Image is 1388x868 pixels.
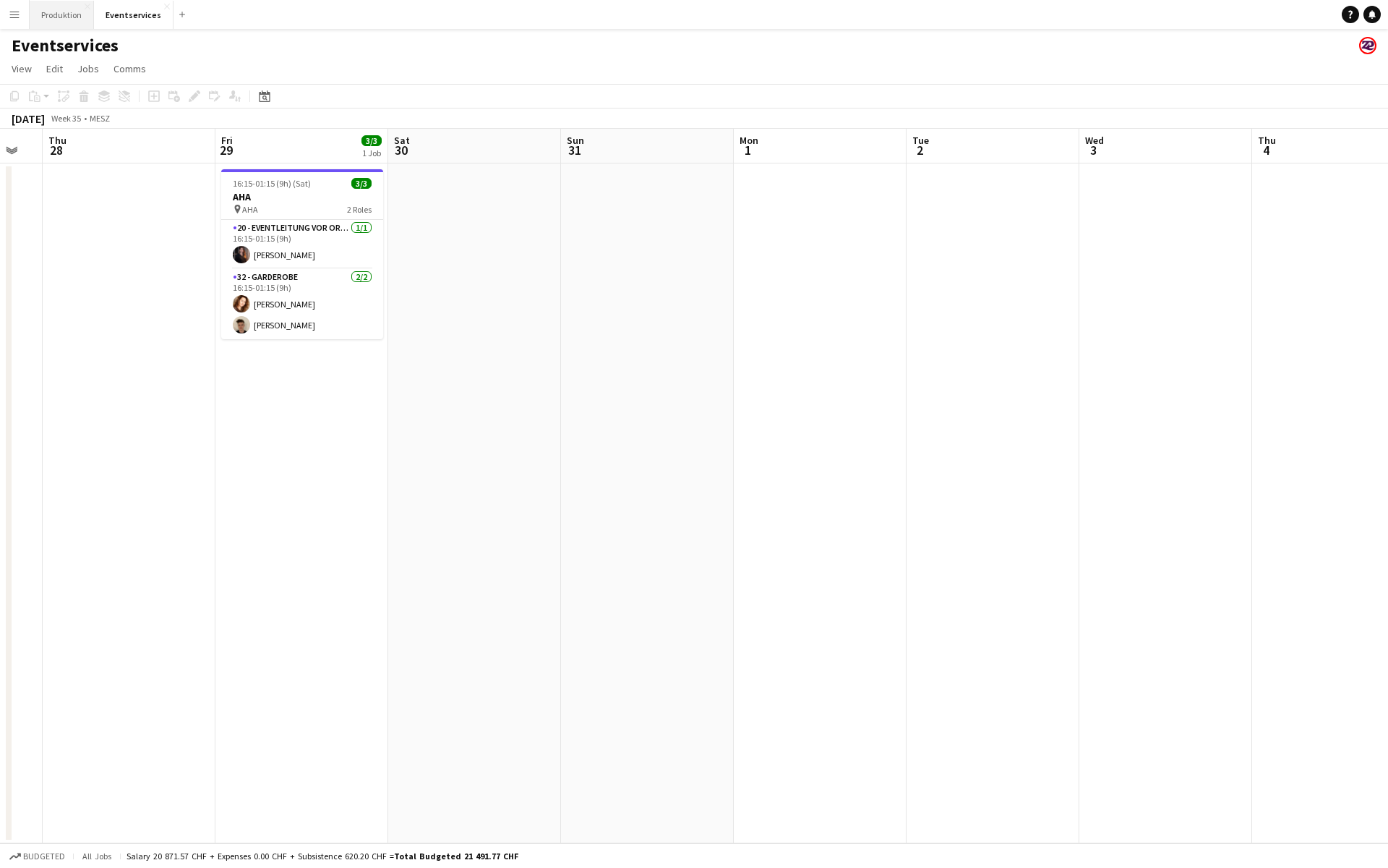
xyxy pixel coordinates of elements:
[221,169,383,339] app-job-card: 16:15-01:15 (9h) (Sat)3/3AHA AHA2 Roles20 - Eventleitung vor Ort (ZP)1/116:15-01:15 (9h)[PERSON_N...
[6,59,38,78] a: View
[567,134,584,147] span: Sun
[46,142,67,158] span: 28
[221,269,383,339] app-card-role: 32 - Garderobe2/216:15-01:15 (9h)[PERSON_NAME][PERSON_NAME]
[1359,37,1376,54] app-user-avatar: Team Zeitpol
[219,142,233,158] span: 29
[77,62,99,75] span: Jobs
[12,62,32,75] span: View
[910,142,929,158] span: 2
[394,134,410,147] span: Sat
[1256,142,1276,158] span: 4
[23,851,65,861] span: Budgeted
[565,142,584,158] span: 31
[48,134,67,147] span: Thu
[127,851,518,861] div: Salary 20 871.57 CHF + Expenses 0.00 CHF + Subsistence 620.20 CHF =
[740,134,758,147] span: Mon
[40,59,69,78] a: Edit
[351,178,372,189] span: 3/3
[94,1,173,29] button: Eventservices
[912,134,929,147] span: Tue
[72,59,105,78] a: Jobs
[233,178,311,189] span: 16:15-01:15 (9h) (Sat)
[221,190,383,203] h3: AHA
[221,220,383,269] app-card-role: 20 - Eventleitung vor Ort (ZP)1/116:15-01:15 (9h)[PERSON_NAME]
[30,1,94,29] button: Produktion
[1083,142,1104,158] span: 3
[362,148,381,158] div: 1 Job
[221,134,233,147] span: Fri
[737,142,758,158] span: 1
[1085,134,1104,147] span: Wed
[80,851,114,861] span: All jobs
[113,62,146,75] span: Comms
[46,62,63,75] span: Edit
[1258,134,1276,147] span: Thu
[392,142,410,158] span: 30
[12,35,119,56] h1: Eventservices
[90,113,110,124] div: MESZ
[48,113,84,124] span: Week 35
[108,59,152,78] a: Comms
[242,204,258,215] span: AHA
[12,111,45,126] div: [DATE]
[394,851,518,861] span: Total Budgeted 21 491.77 CHF
[7,848,67,864] button: Budgeted
[361,135,382,146] span: 3/3
[347,204,372,215] span: 2 Roles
